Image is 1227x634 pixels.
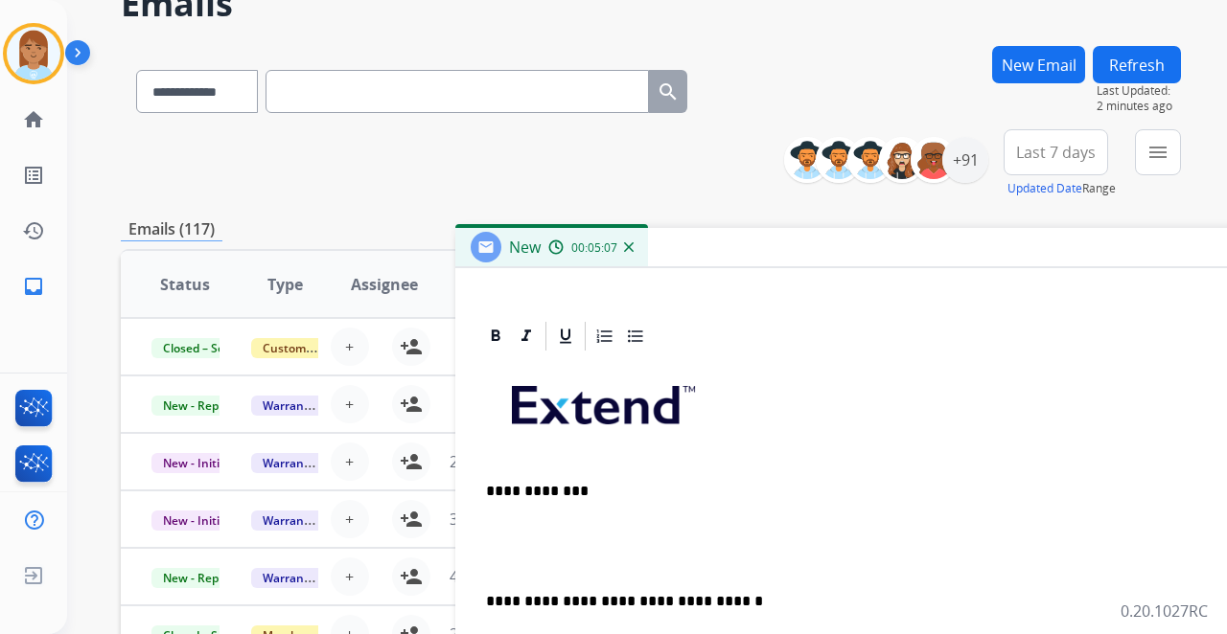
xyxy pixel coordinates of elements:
mat-icon: person_add [400,450,423,473]
span: + [345,450,354,473]
mat-icon: person_add [400,335,423,358]
span: New - Initial [151,453,241,473]
div: +91 [942,137,988,183]
span: + [345,393,354,416]
mat-icon: home [22,108,45,131]
button: New Email [992,46,1085,83]
span: New - Reply [151,568,239,588]
span: 00:05:07 [571,240,617,256]
span: Warranty Ops [251,568,350,588]
div: Bullet List [621,322,650,351]
button: + [331,442,369,481]
button: + [331,500,369,538]
span: Status [160,273,210,296]
span: Customer Support [251,338,376,358]
span: Type [267,273,303,296]
div: Underline [551,322,580,351]
span: Warranty Ops [251,510,350,531]
span: New [509,237,541,258]
div: Bold [481,322,510,351]
div: Italic [512,322,541,351]
mat-icon: menu [1146,141,1169,164]
span: 39 minutes ago [450,509,561,530]
span: 2 minutes ago [1097,99,1181,114]
img: avatar [7,27,60,80]
button: Updated Date [1007,181,1082,196]
span: New - Reply [151,396,239,416]
button: + [331,385,369,423]
span: Last 7 days [1016,148,1096,156]
mat-icon: person_add [400,565,423,588]
span: + [345,565,354,588]
span: + [345,508,354,531]
span: New - Initial [151,510,241,531]
mat-icon: history [22,219,45,242]
span: Assignee [351,273,418,296]
mat-icon: person_add [400,393,423,416]
button: Last 7 days [1004,129,1108,175]
p: Emails (117) [121,217,222,241]
p: 0.20.1027RC [1121,600,1208,623]
span: Initial Date [450,261,518,307]
button: + [331,328,369,366]
button: Refresh [1093,46,1181,83]
span: Warranty Ops [251,453,350,473]
mat-icon: list_alt [22,164,45,187]
span: Range [1007,180,1116,196]
span: + [345,335,354,358]
button: + [331,557,369,596]
span: Last Updated: [1097,83,1181,99]
mat-icon: person_add [400,508,423,531]
span: Warranty Ops [251,396,350,416]
mat-icon: inbox [22,275,45,298]
div: Ordered List [590,322,619,351]
mat-icon: search [657,80,680,103]
span: 22 minutes ago [450,451,561,472]
span: 45 minutes ago [450,566,561,587]
span: Closed – Solved [151,338,258,358]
